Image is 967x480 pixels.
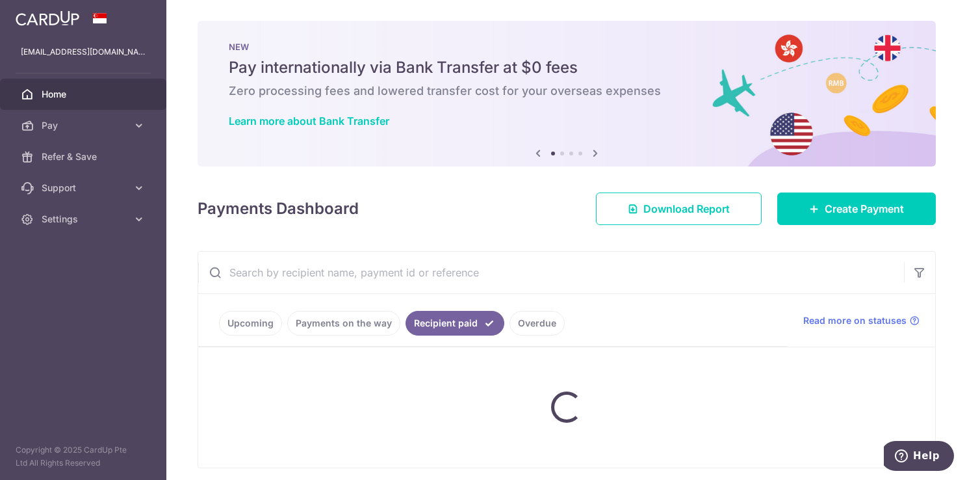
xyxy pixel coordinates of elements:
[229,42,905,52] p: NEW
[406,311,504,336] a: Recipient paid
[198,252,904,293] input: Search by recipient name, payment id or reference
[16,10,79,26] img: CardUp
[229,83,905,99] h6: Zero processing fees and lowered transfer cost for your overseas expenses
[229,57,905,78] h5: Pay internationally via Bank Transfer at $0 fees
[884,441,954,473] iframe: Opens a widget where you can find more information
[42,150,127,163] span: Refer & Save
[198,21,936,167] img: Bank transfer banner
[803,314,907,327] span: Read more on statuses
[229,114,389,127] a: Learn more about Bank Transfer
[21,46,146,59] p: [EMAIL_ADDRESS][DOMAIN_NAME]
[777,193,936,225] a: Create Payment
[198,197,359,220] h4: Payments Dashboard
[42,119,127,132] span: Pay
[42,213,127,226] span: Settings
[42,181,127,194] span: Support
[643,201,730,217] span: Download Report
[825,201,904,217] span: Create Payment
[42,88,127,101] span: Home
[803,314,920,327] a: Read more on statuses
[596,193,762,225] a: Download Report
